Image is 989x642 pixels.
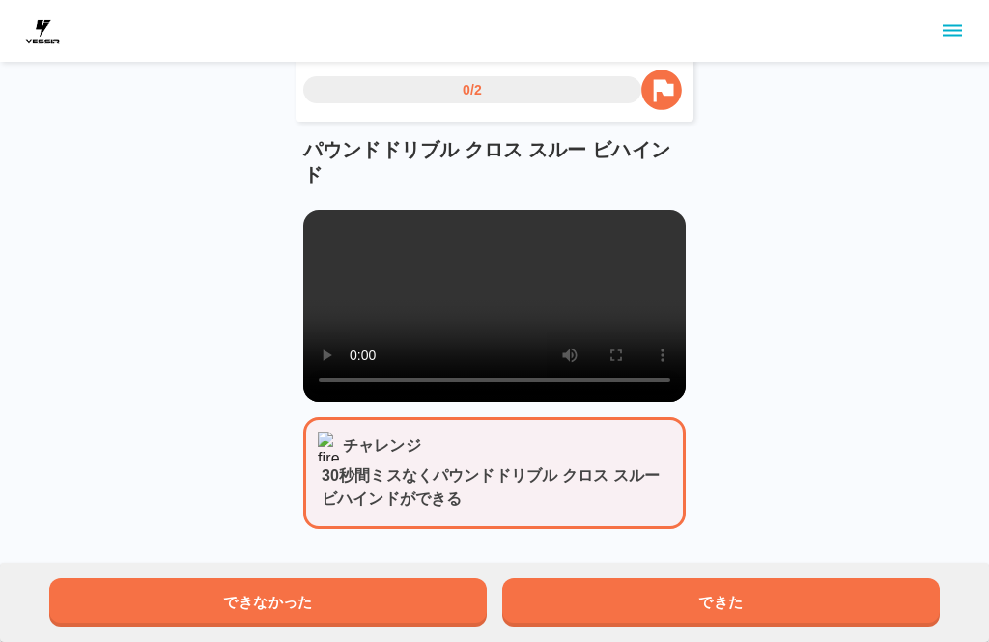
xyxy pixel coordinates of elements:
p: チャレンジ [343,434,421,458]
button: sidemenu [936,14,969,47]
button: できなかった [49,578,487,627]
p: 30秒間ミスなくパウンドドリブル クロス スルー ビハインドができる [322,464,675,511]
button: できた [502,578,940,627]
img: dummy [23,12,62,50]
h6: パウンドドリブル クロス スルー ビハインド [303,137,686,187]
img: fire_icon [318,432,339,461]
p: 0/2 [463,80,482,99]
